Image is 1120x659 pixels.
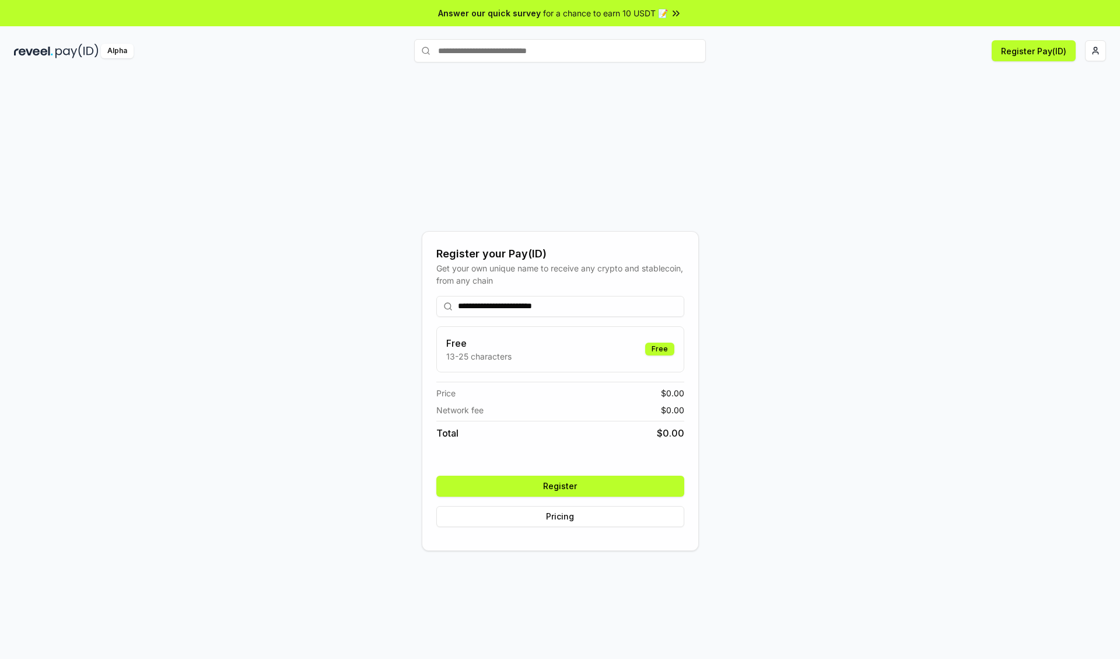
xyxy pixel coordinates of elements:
[14,44,53,58] img: reveel_dark
[438,7,541,19] span: Answer our quick survey
[436,476,684,497] button: Register
[436,262,684,287] div: Get your own unique name to receive any crypto and stablecoin, from any chain
[446,350,512,362] p: 13-25 characters
[55,44,99,58] img: pay_id
[436,387,456,399] span: Price
[101,44,134,58] div: Alpha
[645,343,674,355] div: Free
[657,426,684,440] span: $ 0.00
[661,404,684,416] span: $ 0.00
[436,426,459,440] span: Total
[436,246,684,262] div: Register your Pay(ID)
[446,336,512,350] h3: Free
[436,506,684,527] button: Pricing
[436,404,484,416] span: Network fee
[992,40,1076,61] button: Register Pay(ID)
[661,387,684,399] span: $ 0.00
[543,7,668,19] span: for a chance to earn 10 USDT 📝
